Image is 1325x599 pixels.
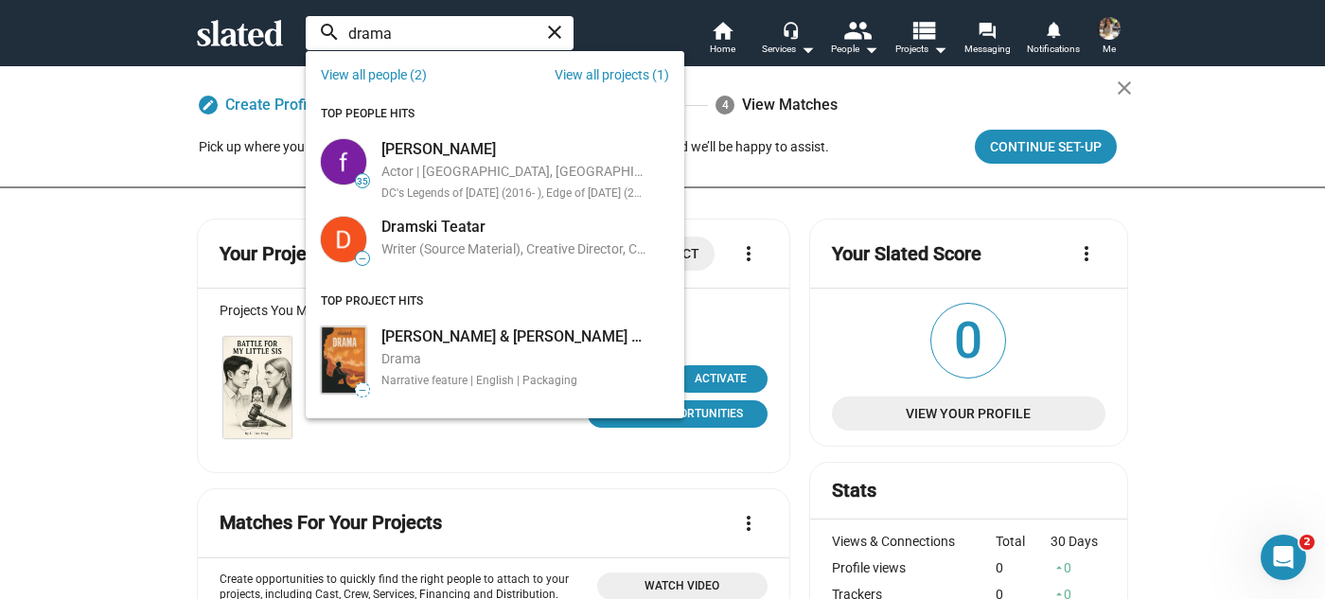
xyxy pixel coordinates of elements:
[832,478,876,503] mat-card-title: Stats
[202,98,215,112] mat-icon: edit
[306,99,684,130] div: TOP PEOPLE HITS
[381,163,647,183] div: Actor | [GEOGRAPHIC_DATA], [GEOGRAPHIC_DATA]
[686,369,756,389] div: Activate
[832,560,997,575] div: Profile views
[306,287,684,317] div: TOP PROJECT HITS
[990,130,1102,164] span: Continue Set-up
[1075,242,1098,265] mat-icon: more_vert
[1086,13,1132,62] button: Gillian YongMe
[931,304,1005,378] span: 0
[381,139,647,159] div: [PERSON_NAME]
[832,241,981,267] mat-card-title: Your Slated Score
[964,38,1011,61] span: Messaging
[199,88,319,122] a: Create Profile
[1027,38,1080,61] span: Notifications
[356,385,369,396] span: —
[928,38,951,61] mat-icon: arrow_drop_down
[832,534,997,549] div: Views & Connections
[710,38,735,61] span: Home
[782,21,799,38] mat-icon: headset_mic
[737,512,760,535] mat-icon: more_vert
[381,326,647,346] div: [PERSON_NAME] & [PERSON_NAME] Comedy Drama
[843,16,871,44] mat-icon: people
[1113,77,1136,99] mat-icon: close
[220,333,295,442] a: Battle For My Little Sis
[689,19,755,61] a: Home
[1044,20,1062,38] mat-icon: notifications
[1052,561,1066,574] mat-icon: arrow_drop_up
[715,88,838,122] div: View Matches
[1098,17,1121,40] img: Gillian Yong
[306,16,574,50] input: Search people and projects
[832,396,1105,431] a: View Your Profile
[543,21,566,44] mat-icon: close
[199,138,829,156] div: Pick up where you left off to finish onboarding. If you need any help, and we’ll be happy to assist.
[888,19,954,61] button: Projects
[321,67,427,82] a: View all people (2)
[220,510,442,536] mat-card-title: Matches For Your Projects
[675,365,768,393] button: Activate
[762,38,815,61] div: Services
[1051,560,1105,575] div: 0
[1261,535,1306,580] iframe: Intercom live chat
[321,326,366,394] img: Daphne & Ambrose Comedy Drama
[381,240,647,260] div: Writer (Source Material), Creative Director, Casting Director, Post-Production Audio Technician, ...
[609,576,756,596] span: Watch Video
[1103,38,1116,61] span: Me
[859,38,882,61] mat-icon: arrow_drop_down
[356,254,369,264] span: —
[715,96,734,115] span: 4
[831,38,878,61] div: People
[381,350,647,370] div: Drama
[220,241,332,267] mat-card-title: Your Projects
[223,337,291,438] img: Battle For My Little Sis
[1299,535,1315,550] span: 2
[910,16,937,44] mat-icon: view_list
[1051,534,1105,549] div: 30 Days
[356,176,369,187] span: 35
[711,19,733,42] mat-icon: home
[381,374,647,389] div: Narrative feature | English | Packaging
[847,396,1090,431] span: View Your Profile
[555,67,669,82] a: View all projects (1)
[381,217,647,237] div: Dramski Teatar
[381,186,647,202] div: DC's Legends of [DATE] (2016- ), Edge of [DATE] (2014)
[975,130,1117,164] button: Continue Set-up
[796,38,819,61] mat-icon: arrow_drop_down
[954,19,1020,61] a: Messaging
[321,217,366,262] img: Dramski Teatar
[821,19,888,61] button: People
[895,38,947,61] span: Projects
[220,303,768,318] div: Projects You Manage
[321,139,366,185] img: franz drameh
[737,242,760,265] mat-icon: more_vert
[978,21,996,39] mat-icon: forum
[996,560,1051,575] div: 0
[755,19,821,61] button: Services
[1020,19,1086,61] a: Notifications
[996,534,1051,549] div: Total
